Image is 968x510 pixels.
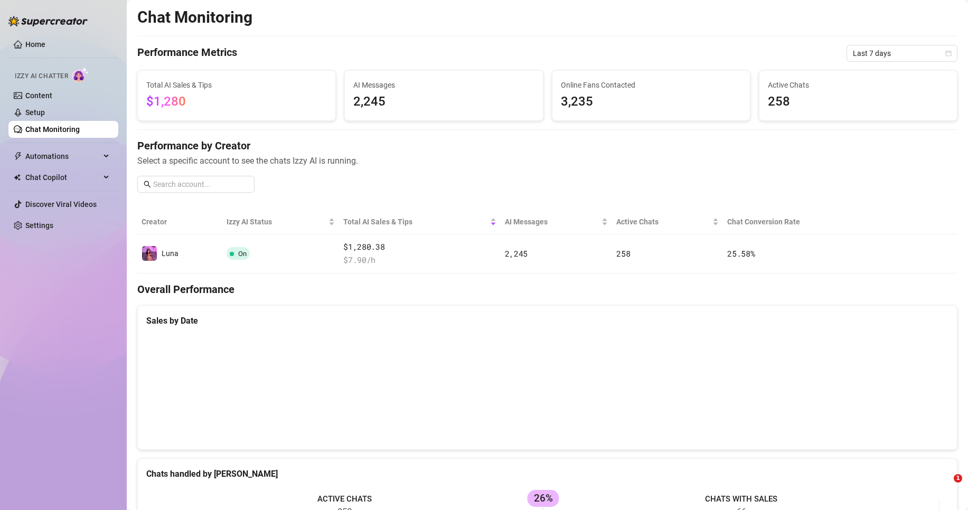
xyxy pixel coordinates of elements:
[137,154,957,167] span: Select a specific account to see the chats Izzy AI is running.
[945,50,952,56] span: calendar
[144,181,151,188] span: search
[137,138,957,153] h4: Performance by Creator
[14,174,21,181] img: Chat Copilot
[505,248,528,259] span: 2,245
[146,467,948,480] div: Chats handled by [PERSON_NAME]
[25,125,80,134] a: Chat Monitoring
[343,254,496,267] span: $ 7.90 /h
[238,250,247,258] span: On
[146,314,948,327] div: Sales by Date
[616,216,710,228] span: Active Chats
[723,210,876,234] th: Chat Conversion Rate
[25,221,53,230] a: Settings
[727,248,755,259] span: 25.58 %
[227,216,326,228] span: Izzy AI Status
[353,79,534,91] span: AI Messages
[137,7,252,27] h2: Chat Monitoring
[146,94,186,109] span: $1,280
[25,200,97,209] a: Discover Viral Videos
[339,210,500,234] th: Total AI Sales & Tips
[142,246,157,261] img: Luna
[561,92,741,112] span: 3,235
[25,108,45,117] a: Setup
[853,45,951,61] span: Last 7 days
[353,92,534,112] span: 2,245
[561,79,741,91] span: Online Fans Contacted
[343,241,496,253] span: $1,280.38
[72,67,89,82] img: AI Chatter
[137,282,957,297] h4: Overall Performance
[137,210,222,234] th: Creator
[25,91,52,100] a: Content
[768,79,948,91] span: Active Chats
[222,210,339,234] th: Izzy AI Status
[954,474,962,483] span: 1
[932,474,957,499] iframe: Intercom live chat
[612,210,723,234] th: Active Chats
[505,216,600,228] span: AI Messages
[162,249,178,258] span: Luna
[153,178,248,190] input: Search account...
[15,71,68,81] span: Izzy AI Chatter
[343,216,487,228] span: Total AI Sales & Tips
[14,152,22,160] span: thunderbolt
[25,169,100,186] span: Chat Copilot
[616,248,630,259] span: 258
[137,45,237,62] h4: Performance Metrics
[8,16,88,26] img: logo-BBDzfeDw.svg
[501,210,613,234] th: AI Messages
[146,79,327,91] span: Total AI Sales & Tips
[768,92,948,112] span: 258
[25,40,45,49] a: Home
[25,148,100,165] span: Automations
